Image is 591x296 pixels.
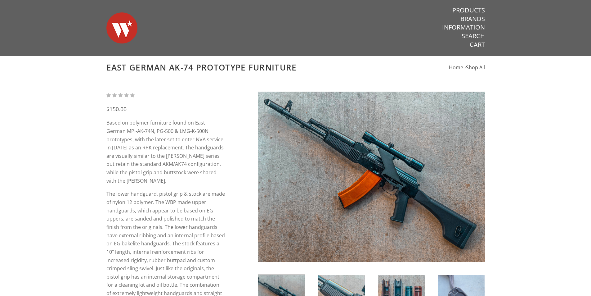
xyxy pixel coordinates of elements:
[466,64,485,71] a: Shop All
[106,119,225,185] p: Based on polymer furniture found on East German MPi-AK-74N, PG-500 & LMG-K-500N prototypes, with ...
[106,62,485,73] h1: East German AK-74 Prototype Furniture
[464,63,485,72] li: ›
[258,92,485,262] img: East German AK-74 Prototype Furniture
[460,15,485,23] a: Brands
[106,6,137,50] img: Warsaw Wood Co.
[442,23,485,31] a: Information
[462,32,485,40] a: Search
[452,6,485,14] a: Products
[449,64,463,71] a: Home
[106,105,127,113] span: $150.00
[470,41,485,49] a: Cart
